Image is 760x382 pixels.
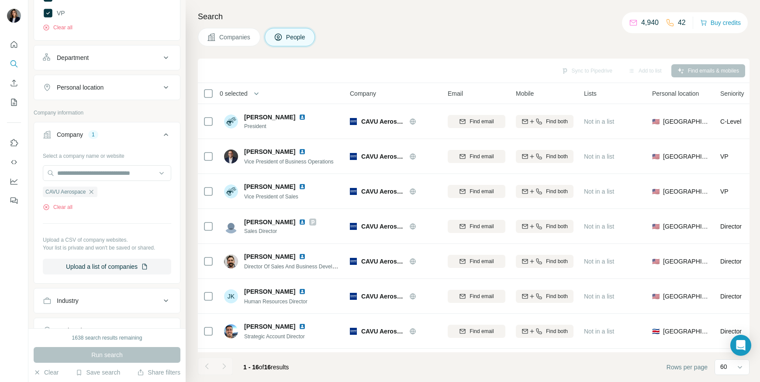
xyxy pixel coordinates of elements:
[546,257,568,265] span: Find both
[652,327,660,336] span: 🇨🇷
[244,333,305,340] span: Strategic Account Director
[448,150,505,163] button: Find email
[361,222,405,231] span: CAVU Aerospace
[448,220,505,233] button: Find email
[299,148,306,155] img: LinkedIn logo
[516,89,534,98] span: Mobile
[361,292,405,301] span: CAVU Aerospace
[299,288,306,295] img: LinkedIn logo
[720,223,742,230] span: Director
[57,296,79,305] div: Industry
[137,368,180,377] button: Share filters
[299,114,306,121] img: LinkedIn logo
[720,362,727,371] p: 60
[516,255,573,268] button: Find both
[350,89,376,98] span: Company
[243,364,289,371] span: results
[198,10,750,23] h4: Search
[720,188,729,195] span: VP
[470,292,494,300] span: Find email
[652,117,660,126] span: 🇺🇸
[361,117,405,126] span: CAVU Aerospace
[470,118,494,125] span: Find email
[584,153,614,160] span: Not in a list
[652,187,660,196] span: 🇺🇸
[244,194,298,200] span: Vice President of Sales
[45,188,86,196] span: CAVU Aerospace
[72,334,142,342] div: 1638 search results remaining
[43,259,171,274] button: Upload a list of companies
[244,252,295,261] span: [PERSON_NAME]
[299,323,306,330] img: LinkedIn logo
[663,117,710,126] span: [GEOGRAPHIC_DATA]
[244,299,307,305] span: Human Resources Director
[57,130,83,139] div: Company
[243,364,259,371] span: 1 - 16
[244,147,295,156] span: [PERSON_NAME]
[7,135,21,151] button: Use Surfe on LinkedIn
[34,320,180,341] button: HQ location
[516,220,573,233] button: Find both
[286,33,306,42] span: People
[224,115,238,128] img: Avatar
[76,368,120,377] button: Save search
[663,187,710,196] span: [GEOGRAPHIC_DATA]
[244,159,334,165] span: Vice President of Business Operations
[652,257,660,266] span: 🇺🇸
[224,289,238,303] div: JK
[7,75,21,91] button: Enrich CSV
[720,328,742,335] span: Director
[350,328,357,335] img: Logo of CAVU Aerospace
[244,122,316,130] span: President
[584,188,614,195] span: Not in a list
[448,290,505,303] button: Find email
[224,149,238,163] img: Avatar
[546,118,568,125] span: Find both
[584,223,614,230] span: Not in a list
[448,185,505,198] button: Find email
[652,89,699,98] span: Personal location
[57,326,89,335] div: HQ location
[678,17,686,28] p: 42
[350,258,357,265] img: Logo of CAVU Aerospace
[641,17,659,28] p: 4,940
[43,203,73,211] button: Clear all
[470,222,494,230] span: Find email
[299,183,306,190] img: LinkedIn logo
[244,227,316,235] span: Sales Director
[448,115,505,128] button: Find email
[7,9,21,23] img: Avatar
[299,219,306,226] img: LinkedIn logo
[546,292,568,300] span: Find both
[219,33,251,42] span: Companies
[7,174,21,189] button: Dashboard
[516,325,573,338] button: Find both
[350,118,357,125] img: Logo of CAVU Aerospace
[244,113,295,122] span: [PERSON_NAME]
[546,327,568,335] span: Find both
[34,47,180,68] button: Department
[720,293,742,300] span: Director
[224,219,238,233] img: Avatar
[720,89,744,98] span: Seniority
[663,327,710,336] span: [GEOGRAPHIC_DATA]
[448,89,463,98] span: Email
[584,328,614,335] span: Not in a list
[224,184,238,198] img: Avatar
[516,290,573,303] button: Find both
[244,322,295,331] span: [PERSON_NAME]
[7,193,21,208] button: Feedback
[361,327,405,336] span: CAVU Aerospace
[546,153,568,160] span: Find both
[53,9,65,17] span: VP
[34,77,180,98] button: Personal location
[88,131,98,139] div: 1
[663,222,710,231] span: [GEOGRAPHIC_DATA]
[470,153,494,160] span: Find email
[663,152,710,161] span: [GEOGRAPHIC_DATA]
[264,364,271,371] span: 16
[448,255,505,268] button: Find email
[720,258,742,265] span: Director
[667,363,708,372] span: Rows per page
[720,153,729,160] span: VP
